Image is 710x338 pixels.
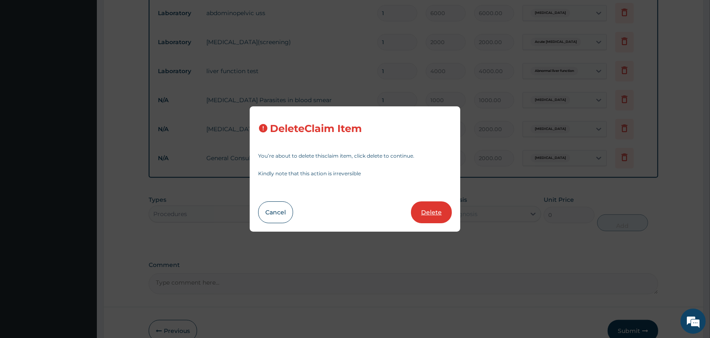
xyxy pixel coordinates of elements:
[4,230,160,259] textarea: Type your message and hit 'Enter'
[411,201,452,223] button: Delete
[49,106,116,191] span: We're online!
[16,42,34,63] img: d_794563401_company_1708531726252_794563401
[258,171,452,176] p: Kindly note that this action is irreversible
[258,153,452,158] p: You’re about to delete this claim item , click delete to continue.
[44,47,141,58] div: Chat with us now
[138,4,158,24] div: Minimize live chat window
[258,201,293,223] button: Cancel
[270,123,362,135] h3: Delete Claim Item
